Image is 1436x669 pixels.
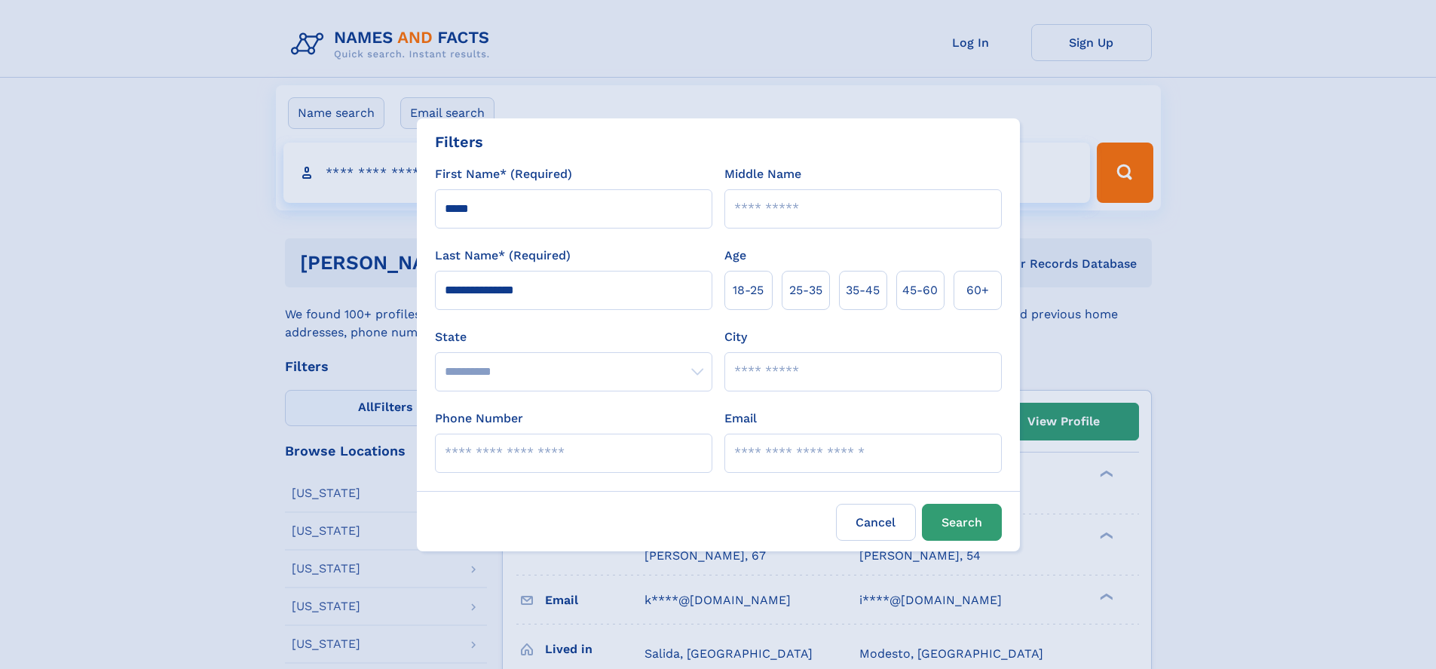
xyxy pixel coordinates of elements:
[435,328,712,346] label: State
[724,247,746,265] label: Age
[902,281,938,299] span: 45‑60
[836,504,916,541] label: Cancel
[966,281,989,299] span: 60+
[789,281,822,299] span: 25‑35
[435,247,571,265] label: Last Name* (Required)
[846,281,880,299] span: 35‑45
[922,504,1002,541] button: Search
[724,328,747,346] label: City
[724,410,757,428] label: Email
[435,130,483,153] div: Filters
[724,165,801,183] label: Middle Name
[435,165,572,183] label: First Name* (Required)
[435,410,523,428] label: Phone Number
[733,281,764,299] span: 18‑25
